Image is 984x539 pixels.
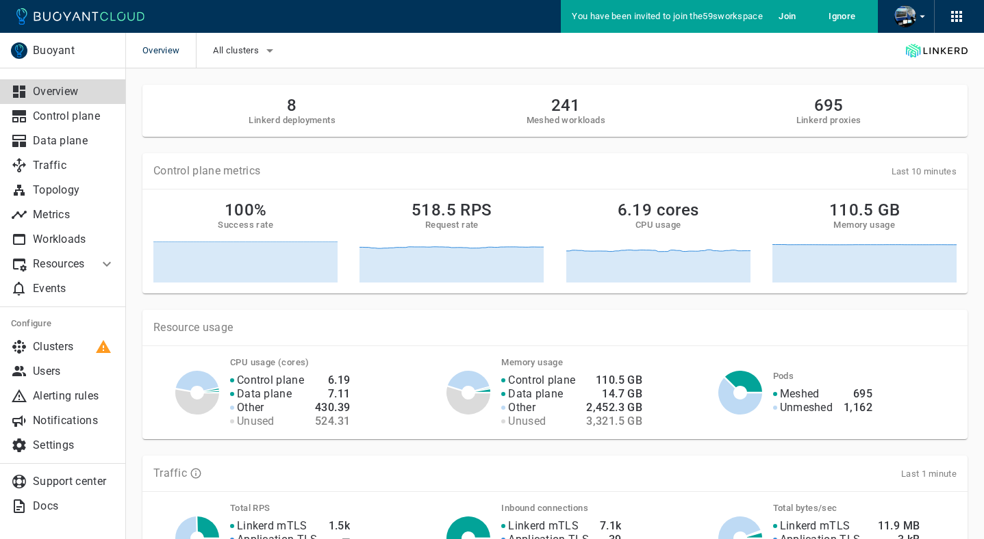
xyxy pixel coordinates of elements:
[780,401,833,415] p: Unmeshed
[33,340,115,354] p: Clusters
[153,466,187,480] p: Traffic
[33,85,115,98] p: Overview
[829,200,900,220] h2: 110.5 GB
[33,233,115,246] p: Workloads
[33,499,115,513] p: Docs
[33,389,115,403] p: Alerting rules
[508,401,535,415] p: Other
[618,200,699,220] h2: 6.19 cores
[237,415,275,428] p: Unused
[33,475,115,488] p: Support center
[213,40,278,61] button: All clusters
[635,220,681,231] h5: CPU usage
[359,200,544,282] a: 518.5 RPSRequest rate
[33,183,115,197] p: Topology
[894,5,916,27] img: Andrew Seigner
[412,200,492,220] h2: 518.5 RPS
[508,387,563,401] p: Data plane
[11,42,27,59] img: Buoyant
[153,164,260,178] p: Control plane metrics
[11,318,115,329] h5: Configure
[779,11,796,22] h5: Join
[572,11,763,22] span: You have been invited to join the 59s workspace
[33,282,115,295] p: Events
[225,200,267,220] h2: 100%
[829,11,855,22] h5: Ignore
[190,467,202,479] svg: TLS data is compiled from traffic seen by Linkerd proxies. RPS and TCP bytes reflect both inbound...
[33,134,115,148] p: Data plane
[600,519,622,533] h4: 7.1k
[566,200,750,282] a: 6.19 coresCPU usage
[249,115,336,126] h5: Linkerd deployments
[527,96,605,115] h2: 241
[315,387,350,401] h4: 7.11
[249,96,336,115] h2: 8
[901,469,957,479] span: Last 1 minute
[586,373,642,387] h4: 110.5 GB
[237,373,304,387] p: Control plane
[218,220,273,231] h5: Success rate
[780,387,820,401] p: Meshed
[796,96,861,115] h2: 695
[780,519,850,533] p: Linkerd mTLS
[33,257,88,271] p: Resources
[586,415,642,428] h4: 3,321.5 GB
[213,45,262,56] span: All clusters
[153,321,957,334] p: Resource usage
[833,220,895,231] h5: Memory usage
[33,159,115,172] p: Traffic
[844,387,872,401] h4: 695
[153,200,338,282] a: 100%Success rate
[237,387,292,401] p: Data plane
[820,6,864,27] button: Ignore
[33,438,115,452] p: Settings
[33,365,115,378] p: Users
[508,373,575,387] p: Control plane
[33,44,114,57] p: Buoyant
[425,220,479,231] h5: Request rate
[892,166,957,176] span: Last 10 minutes
[586,401,642,415] h4: 2,452.3 GB
[237,401,264,415] p: Other
[871,519,920,533] h4: 11.9 MB
[844,401,872,415] h4: 1,162
[772,200,957,282] a: 110.5 GBMemory usage
[315,415,350,428] h4: 524.31
[527,115,605,126] h5: Meshed workloads
[766,6,809,27] button: Join
[315,401,350,415] h4: 430.39
[315,373,350,387] h4: 6.19
[33,109,115,123] p: Control plane
[33,208,115,222] p: Metrics
[329,519,351,533] h4: 1.5k
[237,519,307,533] p: Linkerd mTLS
[33,414,115,428] p: Notifications
[508,415,546,428] p: Unused
[508,519,579,533] p: Linkerd mTLS
[586,387,642,401] h4: 14.7 GB
[142,33,196,68] span: Overview
[796,115,861,126] h5: Linkerd proxies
